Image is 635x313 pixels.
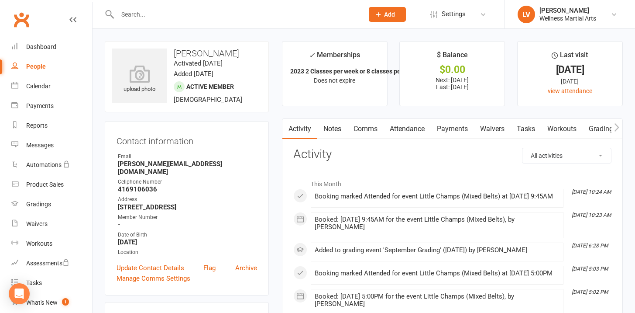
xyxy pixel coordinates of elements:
[548,87,592,94] a: view attendance
[11,273,92,293] a: Tasks
[315,216,559,231] div: Booked: [DATE] 9:45AM for the event Little Champs (Mixed Belts), by [PERSON_NAME]
[309,49,360,66] div: Memberships
[552,49,588,65] div: Last visit
[118,185,257,193] strong: 4169106036
[572,289,608,295] i: [DATE] 5:02 PM
[539,14,596,22] div: Wellness Martial Arts
[118,221,257,229] strong: -
[525,77,614,86] div: [DATE]
[26,260,69,267] div: Assessments
[26,122,48,129] div: Reports
[10,9,32,31] a: Clubworx
[525,65,614,74] div: [DATE]
[235,263,257,273] a: Archive
[26,43,56,50] div: Dashboard
[11,155,92,175] a: Automations
[572,243,608,249] i: [DATE] 6:28 PM
[572,212,611,218] i: [DATE] 10:23 AM
[347,119,384,139] a: Comms
[186,83,234,90] span: Active member
[315,247,559,254] div: Added to grading event 'September Grading' ([DATE]) by [PERSON_NAME]
[26,63,46,70] div: People
[431,119,474,139] a: Payments
[112,49,261,58] h3: [PERSON_NAME]
[11,214,92,234] a: Waivers
[384,119,431,139] a: Attendance
[290,68,415,75] strong: 2023 2 Classes per week or 8 classes per m...
[518,6,535,23] div: LV
[174,70,213,78] time: Added [DATE]
[118,231,257,239] div: Date of Birth
[117,133,257,146] h3: Contact information
[541,119,583,139] a: Workouts
[26,83,51,90] div: Calendar
[118,248,257,257] div: Location
[117,273,190,284] a: Manage Comms Settings
[11,136,92,155] a: Messages
[117,263,184,273] a: Update Contact Details
[474,119,511,139] a: Waivers
[442,4,466,24] span: Settings
[26,279,42,286] div: Tasks
[11,96,92,116] a: Payments
[572,266,608,272] i: [DATE] 5:03 PM
[293,175,611,189] li: This Month
[174,96,242,104] span: [DEMOGRAPHIC_DATA]
[26,161,62,168] div: Automations
[282,119,317,139] a: Activity
[174,59,223,67] time: Activated [DATE]
[26,181,64,188] div: Product Sales
[369,7,406,22] button: Add
[572,189,611,195] i: [DATE] 10:24 AM
[118,238,257,246] strong: [DATE]
[26,299,58,306] div: What's New
[112,65,167,94] div: upload photo
[11,254,92,273] a: Assessments
[11,116,92,136] a: Reports
[437,49,468,65] div: $ Balance
[118,160,257,176] strong: [PERSON_NAME][EMAIL_ADDRESS][DOMAIN_NAME]
[315,193,559,200] div: Booking marked Attended for event Little Champs (Mixed Belts) at [DATE] 9:45AM
[118,178,257,186] div: Cellphone Number
[539,7,596,14] div: [PERSON_NAME]
[11,37,92,57] a: Dashboard
[315,293,559,308] div: Booked: [DATE] 5:00PM for the event Little Champs (Mixed Belts), by [PERSON_NAME]
[317,119,347,139] a: Notes
[11,57,92,77] a: People
[408,65,497,74] div: $0.00
[511,119,541,139] a: Tasks
[118,203,257,211] strong: [STREET_ADDRESS]
[26,102,54,109] div: Payments
[26,240,52,247] div: Workouts
[11,234,92,254] a: Workouts
[11,77,92,96] a: Calendar
[62,298,69,306] span: 1
[315,270,559,277] div: Booking marked Attended for event Little Champs (Mixed Belts) at [DATE] 5:00PM
[118,195,257,204] div: Address
[26,201,51,208] div: Gradings
[26,220,48,227] div: Waivers
[11,293,92,313] a: What's New1
[26,142,54,149] div: Messages
[9,283,30,304] div: Open Intercom Messenger
[203,263,216,273] a: Flag
[309,51,315,59] i: ✓
[118,213,257,222] div: Member Number
[115,8,357,21] input: Search...
[384,11,395,18] span: Add
[118,153,257,161] div: Email
[408,77,497,90] p: Next: [DATE] Last: [DATE]
[314,77,355,84] span: Does not expire
[11,195,92,214] a: Gradings
[11,175,92,195] a: Product Sales
[293,148,611,161] h3: Activity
